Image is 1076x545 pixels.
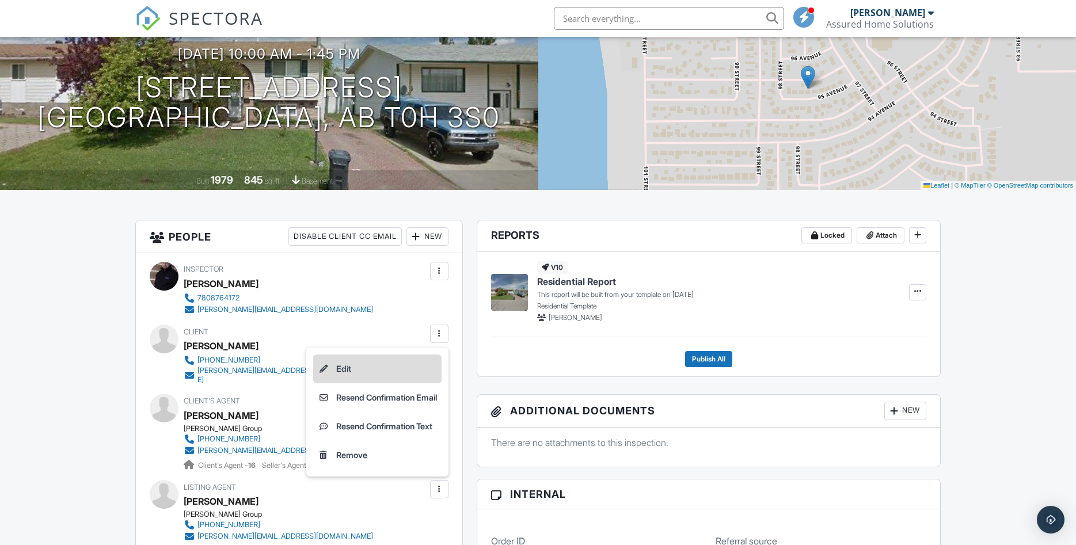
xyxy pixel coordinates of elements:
a: Resend Confirmation Text [313,412,442,441]
div: [PERSON_NAME] Group [184,424,382,433]
span: Built [196,177,209,185]
a: [PERSON_NAME] [184,493,258,510]
span: Seller's Agent - [262,461,315,470]
div: Remove [336,448,367,462]
a: [PHONE_NUMBER] [184,433,373,445]
span: | [951,182,953,189]
h3: Internal [477,479,941,509]
a: Remove [313,441,442,470]
img: Marker [801,66,815,89]
h3: [DATE] 10:00 am - 1:45 pm [178,46,360,62]
a: Resend Confirmation Email [313,383,442,412]
div: New [884,402,926,420]
a: © MapTiler [955,182,986,189]
a: © OpenStreetMap contributors [987,182,1073,189]
span: Listing Agent [184,483,236,491]
div: Open Intercom Messenger [1037,506,1064,533]
a: [PERSON_NAME][EMAIL_ADDRESS][DOMAIN_NAME] [184,445,373,456]
span: Client's Agent - [198,461,257,470]
span: Inspector [184,265,223,273]
div: [PERSON_NAME][EMAIL_ADDRESS][DOMAIN_NAME] [197,446,373,455]
p: There are no attachments to this inspection. [491,436,927,449]
div: [PERSON_NAME] Group [184,510,382,519]
a: SPECTORA [135,16,263,40]
div: [PERSON_NAME][EMAIL_ADDRESS][DOMAIN_NAME] [197,532,373,541]
div: 845 [244,174,263,186]
div: [PERSON_NAME] [850,7,925,18]
div: [PHONE_NUMBER] [197,520,260,529]
a: [PHONE_NUMBER] [184,355,427,366]
a: 7808764172 [184,292,373,304]
span: sq. ft. [265,177,281,185]
h3: People [136,220,462,253]
a: Leaflet [923,182,949,189]
span: Client [184,327,208,336]
div: [PERSON_NAME] [184,275,258,292]
span: basement [302,177,333,185]
span: SPECTORA [169,6,263,30]
div: [PHONE_NUMBER] [197,435,260,444]
strong: 16 [248,461,256,470]
a: [PERSON_NAME] [184,407,258,424]
a: Edit [313,355,442,383]
div: 1979 [211,174,233,186]
div: [PERSON_NAME][EMAIL_ADDRESS][DOMAIN_NAME] [197,305,373,314]
a: [PERSON_NAME][EMAIL_ADDRESS][PERSON_NAME][DOMAIN_NAME] [184,366,427,384]
img: The Best Home Inspection Software - Spectora [135,6,161,31]
div: New [406,227,448,246]
div: Disable Client CC Email [288,227,402,246]
input: Search everything... [554,7,784,30]
a: [PERSON_NAME][EMAIL_ADDRESS][DOMAIN_NAME] [184,531,373,542]
div: Assured Home Solutions [826,18,934,30]
span: Client's Agent [184,397,240,405]
h3: Additional Documents [477,395,941,428]
div: 7808764172 [197,294,239,303]
div: [PERSON_NAME][EMAIL_ADDRESS][PERSON_NAME][DOMAIN_NAME] [197,366,427,384]
div: [PHONE_NUMBER] [197,356,260,365]
a: [PHONE_NUMBER] [184,519,373,531]
div: [PERSON_NAME] [184,337,258,355]
a: [PERSON_NAME][EMAIL_ADDRESS][DOMAIN_NAME] [184,304,373,315]
h1: [STREET_ADDRESS] [GEOGRAPHIC_DATA], AB T0H 3S0 [37,73,500,134]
